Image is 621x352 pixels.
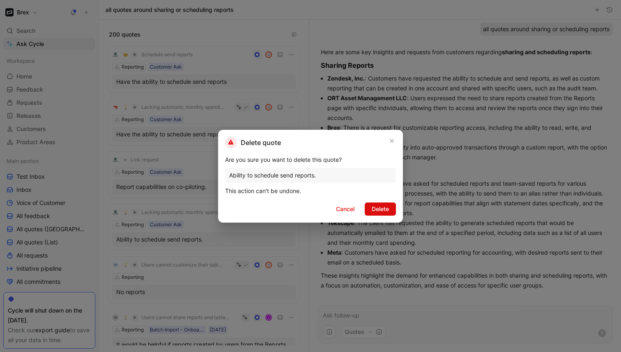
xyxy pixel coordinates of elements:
[229,170,392,180] div: Ability to schedule send reports.
[365,202,396,216] button: Delete
[329,202,361,216] button: Cancel
[372,204,389,214] span: Delete
[225,155,396,196] div: Are you sure you want to delete this quote? This action can't be undone.
[225,137,281,148] h2: Delete quote
[336,204,354,214] span: Cancel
